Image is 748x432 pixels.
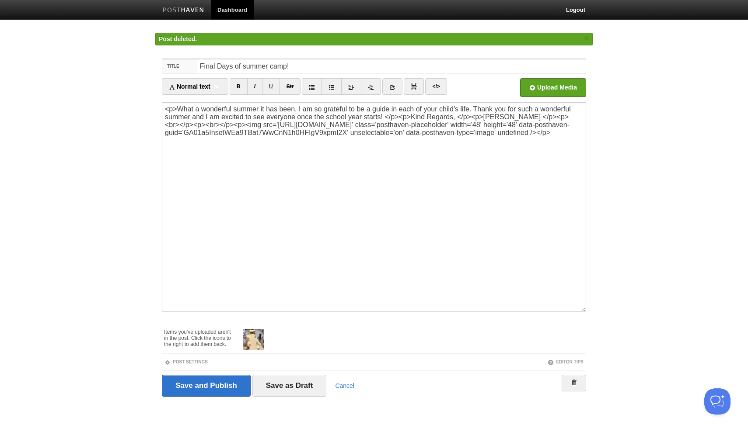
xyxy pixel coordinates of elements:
[159,35,197,42] span: Post deleted.
[361,78,381,95] a: Indent
[404,78,424,95] a: Insert Read More
[164,359,208,364] a: Post Settings
[163,7,204,14] img: Posthaven-bar
[322,78,342,95] a: Ordered list
[382,78,402,95] a: Insert link
[411,83,417,90] img: pagebreak-icon.png
[252,375,327,397] input: Save as Draft
[262,78,280,95] a: CTRL+U
[341,78,361,95] a: Outdent
[162,375,251,397] input: Save and Publish
[335,382,354,389] a: Cancel
[287,83,294,90] del: Str
[247,78,262,95] a: CTRL+I
[548,359,584,364] a: Editor Tips
[583,33,591,44] a: ×
[302,78,322,95] a: Unordered list
[425,78,447,95] a: Edit HTML
[243,329,264,350] img: thumb_IMG_0226.jpeg
[162,102,586,312] textarea: <p>What a wonderful summer it has been, I am so grateful to be a guide in each of your child's li...
[169,83,210,90] span: Normal text
[704,388,731,415] iframe: Help Scout Beacon - Open
[230,78,248,95] a: CTRL+B
[162,59,197,73] label: Title
[164,325,234,347] div: Items you've uploaded aren't in the post. Click the icons to the right to add them back.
